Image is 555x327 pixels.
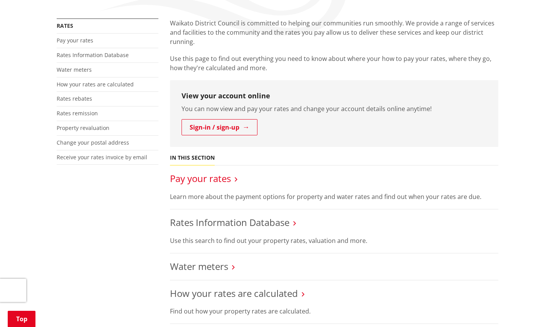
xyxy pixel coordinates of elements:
p: Use this search to find out your property rates, valuation and more. [170,236,498,245]
a: Sign-in / sign-up [182,119,257,135]
a: How your rates are calculated [57,81,134,88]
a: Water meters [57,66,92,73]
h3: View your account online [182,92,487,100]
a: Rates Information Database [57,51,129,59]
a: Property revaluation [57,124,109,131]
a: Water meters [170,260,228,273]
p: Find out how your property rates are calculated. [170,307,498,316]
a: Rates rebates [57,95,92,102]
h5: In this section [170,155,215,161]
a: Rates [57,22,73,29]
a: Pay your rates [170,172,231,185]
a: Rates remission [57,110,98,117]
iframe: Messenger Launcher [520,295,547,322]
a: Pay your rates [57,37,93,44]
p: Learn more about the payment options for property and water rates and find out when your rates ar... [170,192,498,201]
a: Receive your rates invoice by email [57,153,147,161]
a: Top [8,311,35,327]
p: Waikato District Council is committed to helping our communities run smoothly. We provide a range... [170,19,498,46]
p: You can now view and pay your rates and change your account details online anytime! [182,104,487,113]
a: Rates Information Database [170,216,289,229]
p: Use this page to find out everything you need to know about where your how to pay your rates, whe... [170,54,498,72]
a: How your rates are calculated [170,287,298,300]
a: Change your postal address [57,139,129,146]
